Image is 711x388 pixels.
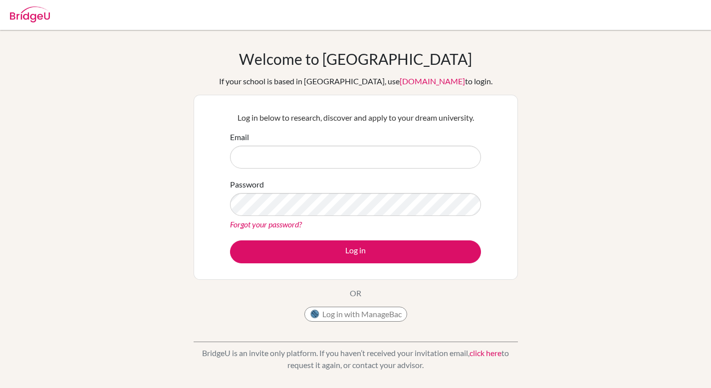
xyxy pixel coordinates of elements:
[230,179,264,191] label: Password
[677,354,701,378] iframe: Intercom live chat
[239,50,472,68] h1: Welcome to [GEOGRAPHIC_DATA]
[230,219,302,229] a: Forgot your password?
[230,112,481,124] p: Log in below to research, discover and apply to your dream university.
[230,240,481,263] button: Log in
[10,6,50,22] img: Bridge-U
[400,76,465,86] a: [DOMAIN_NAME]
[230,131,249,143] label: Email
[194,347,518,371] p: BridgeU is an invite only platform. If you haven’t received your invitation email, to request it ...
[219,75,492,87] div: If your school is based in [GEOGRAPHIC_DATA], use to login.
[470,348,501,358] a: click here
[350,287,361,299] p: OR
[304,307,407,322] button: Log in with ManageBac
